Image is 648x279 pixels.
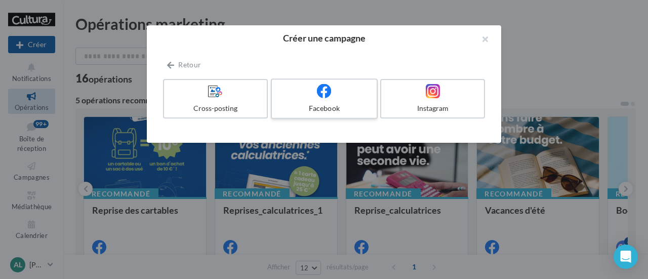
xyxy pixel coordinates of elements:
div: Open Intercom Messenger [614,245,638,269]
div: Facebook [276,103,372,113]
h2: Créer une campagne [163,33,485,43]
button: Retour [163,59,205,71]
div: Cross-posting [168,103,263,113]
div: Instagram [385,103,480,113]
